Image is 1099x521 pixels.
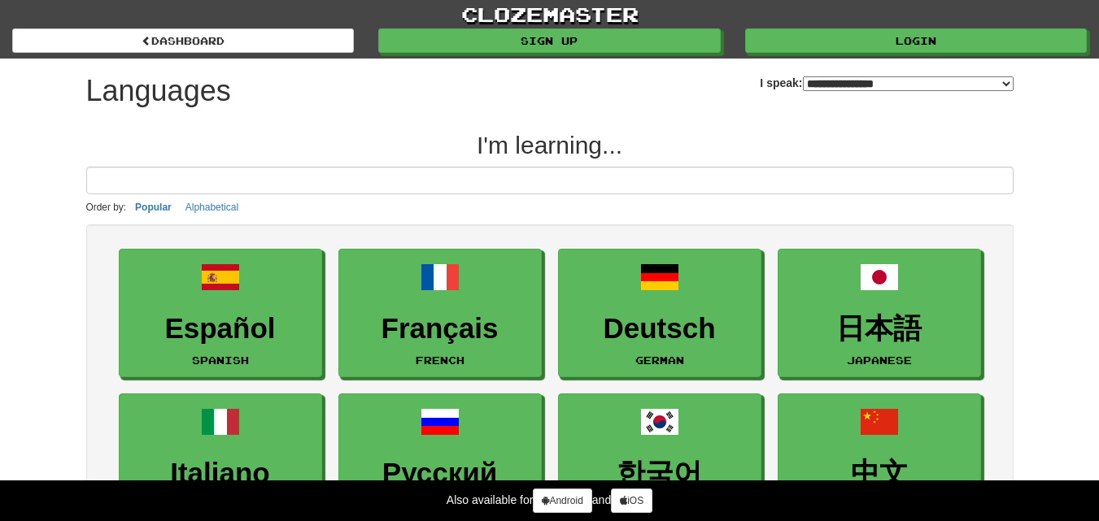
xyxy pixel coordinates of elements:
h3: Deutsch [567,313,752,345]
small: Japanese [847,354,912,366]
small: Spanish [192,354,249,366]
select: I speak: [803,76,1014,91]
a: EspañolSpanish [119,249,322,378]
button: Alphabetical [181,198,243,216]
h3: Español [128,313,313,345]
h3: 中文 [787,458,972,489]
button: Popular [130,198,177,216]
h3: 日本語 [787,313,972,345]
a: iOS [611,488,652,513]
a: Android [533,488,591,513]
h3: 한국어 [567,458,752,489]
a: Login [745,28,1087,53]
h2: I'm learning... [86,132,1014,158]
small: Order by: [86,202,127,213]
small: German [635,354,684,366]
label: I speak: [760,75,1013,91]
small: French [416,354,464,366]
a: FrançaisFrench [338,249,542,378]
a: 日本語Japanese [778,249,981,378]
a: DeutschGerman [558,249,761,378]
h3: Français [347,313,533,345]
h1: Languages [86,75,231,107]
a: dashboard [12,28,354,53]
h3: Русский [347,458,533,489]
a: Sign up [378,28,720,53]
h3: Italiano [128,458,313,489]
